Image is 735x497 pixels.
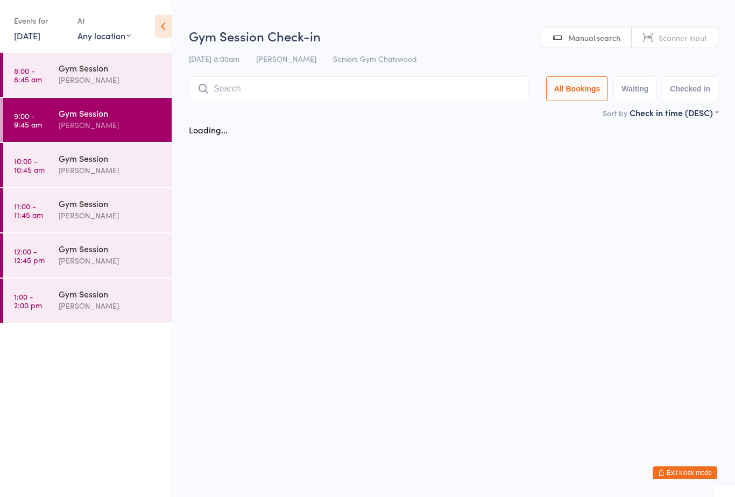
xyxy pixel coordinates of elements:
div: Check in time (DESC) [630,106,718,118]
a: [DATE] [14,30,40,41]
div: Events for [14,12,67,30]
button: Checked in [662,76,718,101]
a: 9:00 -9:45 amGym Session[PERSON_NAME] [3,98,172,142]
div: Gym Session [59,62,162,74]
div: Gym Session [59,107,162,119]
div: Loading... [189,124,228,136]
time: 12:00 - 12:45 pm [14,247,45,264]
h2: Gym Session Check-in [189,27,718,45]
time: 8:00 - 8:45 am [14,66,42,83]
a: 1:00 -2:00 pmGym Session[PERSON_NAME] [3,279,172,323]
div: [PERSON_NAME] [59,300,162,312]
button: All Bookings [546,76,609,101]
time: 9:00 - 9:45 am [14,111,42,129]
input: Search [189,76,528,101]
a: 12:00 -12:45 pmGym Session[PERSON_NAME] [3,233,172,278]
span: Manual search [568,32,620,43]
div: [PERSON_NAME] [59,254,162,267]
span: Seniors Gym Chatswood [333,53,417,64]
a: 10:00 -10:45 amGym Session[PERSON_NAME] [3,143,172,187]
div: Gym Session [59,197,162,209]
div: At [77,12,131,30]
div: Any location [77,30,131,41]
div: [PERSON_NAME] [59,209,162,222]
button: Exit kiosk mode [653,466,717,479]
a: 8:00 -8:45 amGym Session[PERSON_NAME] [3,53,172,97]
div: [PERSON_NAME] [59,74,162,86]
div: [PERSON_NAME] [59,164,162,176]
div: Gym Session [59,288,162,300]
button: Waiting [613,76,656,101]
span: [PERSON_NAME] [256,53,316,64]
div: Gym Session [59,152,162,164]
time: 10:00 - 10:45 am [14,157,45,174]
time: 11:00 - 11:45 am [14,202,43,219]
span: Scanner input [659,32,707,43]
div: Gym Session [59,243,162,254]
div: [PERSON_NAME] [59,119,162,131]
span: [DATE] 8:00am [189,53,239,64]
time: 1:00 - 2:00 pm [14,292,42,309]
label: Sort by [603,108,627,118]
a: 11:00 -11:45 amGym Session[PERSON_NAME] [3,188,172,232]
